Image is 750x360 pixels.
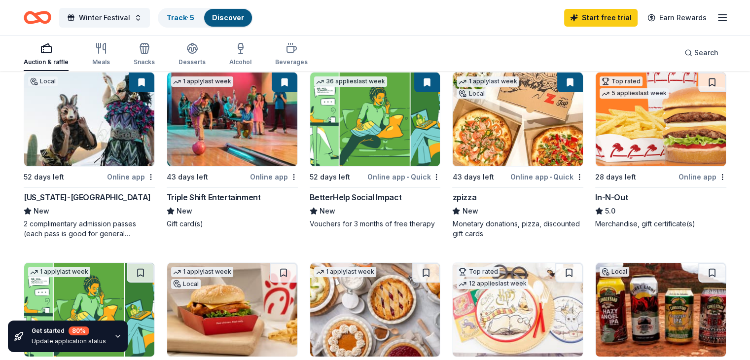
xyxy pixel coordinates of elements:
[452,219,583,239] div: Monetary donations, pizza, discounted gift cards
[642,9,713,27] a: Earn Rewards
[24,38,69,71] button: Auction & raffle
[229,58,251,66] div: Alcohol
[24,191,151,203] div: [US_STATE]-[GEOGRAPHIC_DATA]
[564,9,638,27] a: Start free trial
[694,47,718,59] span: Search
[167,72,298,229] a: Image for Triple Shift Entertainment1 applylast week43 days leftOnline appTriple Shift Entertainm...
[457,76,519,87] div: 1 apply last week
[310,191,401,203] div: BetterHelp Social Impact
[310,219,441,229] div: Vouchers for 3 months of free therapy
[462,205,478,217] span: New
[79,12,130,24] span: Winter Festival
[69,326,89,335] div: 80 %
[453,72,583,166] img: Image for zpizza
[320,205,335,217] span: New
[177,205,192,217] span: New
[167,171,208,183] div: 43 days left
[24,263,154,357] img: Image for BetterHelp
[677,43,726,63] button: Search
[452,191,476,203] div: zpizza
[314,76,387,87] div: 36 applies last week
[679,171,726,183] div: Online app
[452,72,583,239] a: Image for zpizza1 applylast weekLocal43 days leftOnline app•QuickzpizzaNewMonetary donations, piz...
[457,89,486,99] div: Local
[595,191,628,203] div: In-N-Out
[167,263,297,357] img: Image for Chick-fil-A (Tucson)
[595,219,726,229] div: Merchandise, gift certificate(s)
[596,263,726,357] img: Image for Lumberyard Brewing Co.
[34,205,49,217] span: New
[310,72,440,166] img: Image for BetterHelp Social Impact
[310,72,441,229] a: Image for BetterHelp Social Impact36 applieslast week52 days leftOnline app•QuickBetterHelp Socia...
[457,279,528,289] div: 12 applies last week
[510,171,583,183] div: Online app Quick
[167,72,297,166] img: Image for Triple Shift Entertainment
[24,6,51,29] a: Home
[600,76,643,86] div: Top rated
[171,76,233,87] div: 1 apply last week
[310,171,350,183] div: 52 days left
[28,76,58,86] div: Local
[314,267,376,277] div: 1 apply last week
[407,173,409,181] span: •
[24,72,155,239] a: Image for Arizona-Sonora Desert MuseumLocal52 days leftOnline app[US_STATE]-[GEOGRAPHIC_DATA]New2...
[32,337,106,345] div: Update application status
[310,263,440,357] img: Image for Kneaders Bakery & Café
[600,267,629,277] div: Local
[367,171,440,183] div: Online app Quick
[134,58,155,66] div: Snacks
[32,326,106,335] div: Get started
[107,171,155,183] div: Online app
[167,219,298,229] div: Gift card(s)
[179,38,206,71] button: Desserts
[550,173,552,181] span: •
[92,38,110,71] button: Meals
[452,171,494,183] div: 43 days left
[275,58,308,66] div: Beverages
[600,88,669,99] div: 5 applies last week
[28,267,90,277] div: 1 apply last week
[24,219,155,239] div: 2 complimentary admission passes (each pass is good for general admission for 1 person)
[171,279,201,289] div: Local
[595,72,726,229] a: Image for In-N-OutTop rated5 applieslast week28 days leftOnline appIn-N-Out5.0Merchandise, gift c...
[250,171,298,183] div: Online app
[453,263,583,357] img: Image for Oriental Trading
[171,267,233,277] div: 1 apply last week
[59,8,150,28] button: Winter Festival
[229,38,251,71] button: Alcohol
[275,38,308,71] button: Beverages
[24,171,64,183] div: 52 days left
[179,58,206,66] div: Desserts
[167,191,261,203] div: Triple Shift Entertainment
[134,38,155,71] button: Snacks
[605,205,615,217] span: 5.0
[158,8,253,28] button: Track· 5Discover
[92,58,110,66] div: Meals
[595,171,636,183] div: 28 days left
[24,58,69,66] div: Auction & raffle
[167,13,194,22] a: Track· 5
[457,267,500,277] div: Top rated
[596,72,726,166] img: Image for In-N-Out
[212,13,244,22] a: Discover
[24,72,154,166] img: Image for Arizona-Sonora Desert Museum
